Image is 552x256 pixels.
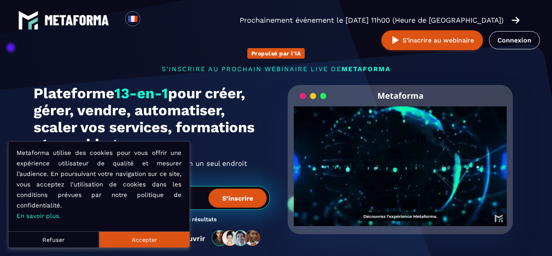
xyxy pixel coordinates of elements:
[114,85,168,102] span: 13-en-1
[512,16,520,25] img: arrow-right
[140,11,160,29] div: Search for option
[377,85,423,106] h2: Metaforma
[381,30,483,50] button: S’inscrire au webinaire
[240,15,504,26] p: Prochainement événement le [DATE] 11h00 (Heure de [GEOGRAPHIC_DATA])
[341,65,391,73] span: METAFORMA
[300,92,327,100] img: loading
[44,15,109,25] img: logo
[34,65,518,73] p: s'inscrire au prochain webinaire live de
[17,148,181,221] p: Metaforma utilise des cookies pour vous offrir une expérience utilisateur de qualité et mesurer l...
[8,231,99,248] button: Refuser
[34,85,270,153] h1: Plateforme pour créer, gérer, vendre, automatiser, scaler vos services, formations et coachings.
[209,230,263,247] img: community-people
[128,14,138,24] img: fr
[489,31,540,49] a: Connexion
[147,15,153,25] input: Search for option
[18,10,38,30] img: logo
[390,35,400,45] img: play
[17,212,61,220] a: En savoir plus.
[294,106,507,213] video: Your browser does not support the video tag.
[99,231,190,248] button: Accepter
[209,188,267,207] button: S’inscrire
